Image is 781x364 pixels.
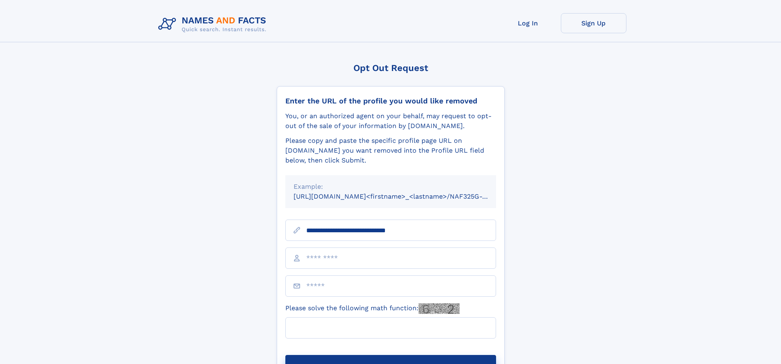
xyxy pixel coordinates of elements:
div: You, or an authorized agent on your behalf, may request to opt-out of the sale of your informatio... [285,111,496,131]
div: Please copy and paste the specific profile page URL on [DOMAIN_NAME] you want removed into the Pr... [285,136,496,165]
a: Sign Up [561,13,626,33]
a: Log In [495,13,561,33]
div: Opt Out Request [277,63,505,73]
img: Logo Names and Facts [155,13,273,35]
div: Enter the URL of the profile you would like removed [285,96,496,105]
div: Example: [294,182,488,192]
label: Please solve the following math function: [285,303,460,314]
small: [URL][DOMAIN_NAME]<firstname>_<lastname>/NAF325G-xxxxxxxx [294,192,512,200]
